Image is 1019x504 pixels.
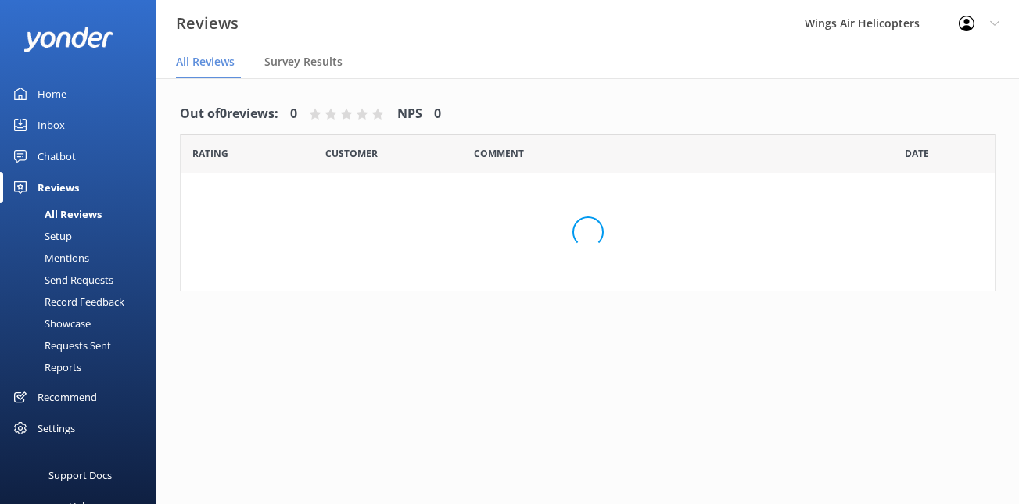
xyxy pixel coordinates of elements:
[9,225,156,247] a: Setup
[9,203,102,225] div: All Reviews
[474,146,524,161] span: Question
[397,104,422,124] h4: NPS
[176,11,239,36] h3: Reviews
[9,334,156,356] a: Requests Sent
[9,269,156,291] a: Send Requests
[9,269,113,291] div: Send Requests
[9,313,156,334] a: Showcase
[38,109,65,141] div: Inbox
[38,413,75,444] div: Settings
[9,291,156,313] a: Record Feedback
[264,54,343,70] span: Survey Results
[180,104,278,124] h4: Out of 0 reviews:
[9,247,156,269] a: Mentions
[38,78,66,109] div: Home
[290,104,297,124] h4: 0
[176,54,235,70] span: All Reviews
[9,356,81,378] div: Reports
[9,334,111,356] div: Requests Sent
[9,291,124,313] div: Record Feedback
[9,313,91,334] div: Showcase
[434,104,441,124] h4: 0
[38,172,79,203] div: Reviews
[38,381,97,413] div: Recommend
[9,247,89,269] div: Mentions
[9,225,72,247] div: Setup
[23,27,113,52] img: yonder-white-logo.png
[48,459,112,491] div: Support Docs
[325,146,378,161] span: Date
[905,146,929,161] span: Date
[38,141,76,172] div: Chatbot
[9,203,156,225] a: All Reviews
[9,356,156,378] a: Reports
[192,146,228,161] span: Date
